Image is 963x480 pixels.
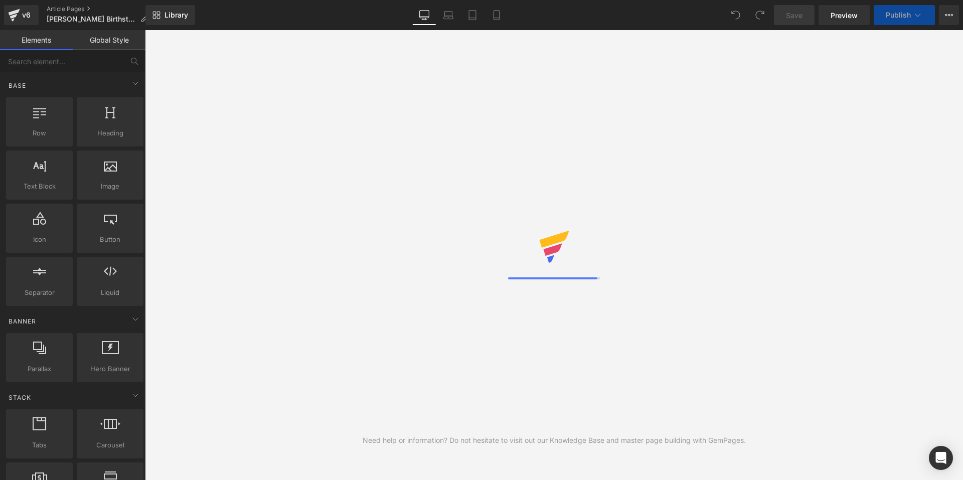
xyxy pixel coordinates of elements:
button: Publish [874,5,935,25]
a: New Library [145,5,195,25]
div: Need help or information? Do not hesitate to visit out our Knowledge Base and master page buildin... [363,435,746,446]
span: Row [9,128,70,138]
span: Stack [8,393,32,402]
span: Icon [9,234,70,245]
a: Article Pages [47,5,155,13]
a: Global Style [73,30,145,50]
span: [PERSON_NAME] Birthstone [47,15,136,23]
span: Banner [8,316,37,326]
div: Open Intercom Messenger [929,446,953,470]
span: Library [165,11,188,20]
span: Carousel [80,440,140,450]
button: Redo [750,5,770,25]
span: Text Block [9,181,70,192]
span: Publish [886,11,911,19]
a: Desktop [412,5,436,25]
span: Image [80,181,140,192]
a: v6 [4,5,39,25]
span: Tabs [9,440,70,450]
span: Liquid [80,287,140,298]
span: Separator [9,287,70,298]
span: Save [786,10,802,21]
a: Preview [819,5,870,25]
a: Mobile [485,5,509,25]
div: v6 [20,9,33,22]
span: Hero Banner [80,364,140,374]
span: Parallax [9,364,70,374]
span: Base [8,81,27,90]
a: Tablet [460,5,485,25]
button: Undo [726,5,746,25]
a: Laptop [436,5,460,25]
span: Preview [831,10,858,21]
span: Heading [80,128,140,138]
span: Button [80,234,140,245]
button: More [939,5,959,25]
